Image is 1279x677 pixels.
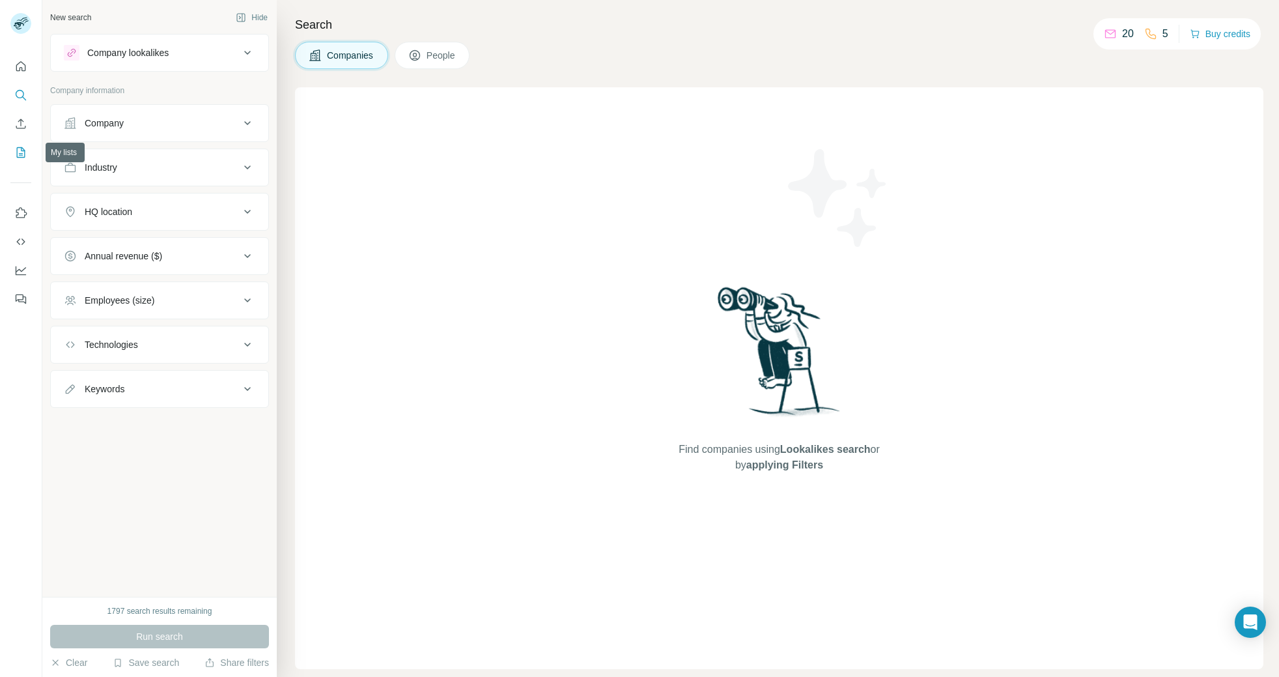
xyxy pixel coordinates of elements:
[51,37,268,68] button: Company lookalikes
[50,12,91,23] div: New search
[327,49,374,62] span: Companies
[427,49,457,62] span: People
[780,444,871,455] span: Lookalikes search
[50,656,87,669] button: Clear
[107,605,212,617] div: 1797 search results remaining
[85,250,162,263] div: Annual revenue ($)
[10,201,31,225] button: Use Surfe on LinkedIn
[85,117,124,130] div: Company
[51,240,268,272] button: Annual revenue ($)
[746,459,823,470] span: applying Filters
[85,294,154,307] div: Employees (size)
[10,287,31,311] button: Feedback
[1190,25,1250,43] button: Buy credits
[113,656,179,669] button: Save search
[10,55,31,78] button: Quick start
[51,108,268,139] button: Company
[227,8,277,27] button: Hide
[1162,26,1168,42] p: 5
[85,205,132,218] div: HQ location
[10,230,31,253] button: Use Surfe API
[1235,607,1266,638] div: Open Intercom Messenger
[780,139,897,257] img: Surfe Illustration - Stars
[10,112,31,136] button: Enrich CSV
[10,259,31,282] button: Dashboard
[87,46,169,59] div: Company lookalikes
[51,329,268,360] button: Technologies
[10,141,31,164] button: My lists
[85,382,124,396] div: Keywords
[1122,26,1134,42] p: 20
[712,283,847,429] img: Surfe Illustration - Woman searching with binoculars
[675,442,883,473] span: Find companies using or by
[85,338,138,351] div: Technologies
[51,196,268,227] button: HQ location
[51,152,268,183] button: Industry
[10,83,31,107] button: Search
[295,16,1263,34] h4: Search
[85,161,117,174] div: Industry
[50,85,269,96] p: Company information
[51,373,268,405] button: Keywords
[204,656,269,669] button: Share filters
[51,285,268,316] button: Employees (size)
